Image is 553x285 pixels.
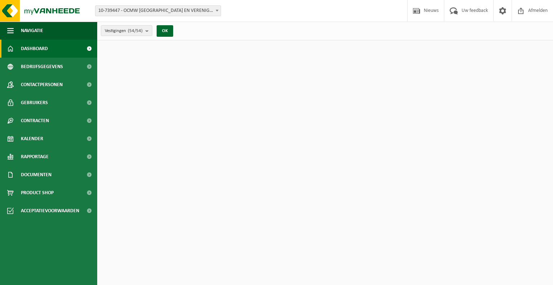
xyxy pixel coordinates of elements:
span: Contracten [21,112,49,130]
count: (54/54) [128,28,143,33]
span: Documenten [21,166,51,184]
span: Navigatie [21,22,43,40]
span: Dashboard [21,40,48,58]
span: 10-739447 - OCMW BRUGGE EN VERENIGINGEN - BRUGGE [95,6,221,16]
span: 10-739447 - OCMW BRUGGE EN VERENIGINGEN - BRUGGE [95,5,221,16]
span: Bedrijfsgegevens [21,58,63,76]
span: Acceptatievoorwaarden [21,202,79,220]
span: Kalender [21,130,43,148]
span: Rapportage [21,148,49,166]
span: Vestigingen [105,26,143,36]
button: OK [157,25,173,37]
span: Gebruikers [21,94,48,112]
button: Vestigingen(54/54) [101,25,152,36]
span: Contactpersonen [21,76,63,94]
span: Product Shop [21,184,54,202]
